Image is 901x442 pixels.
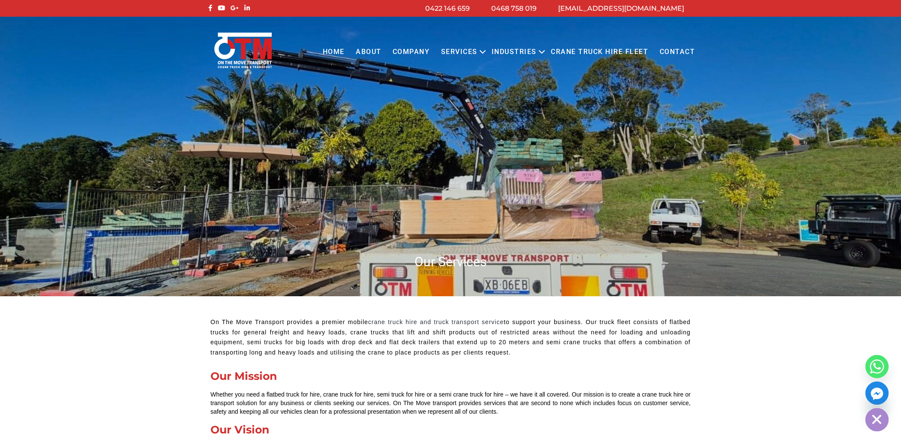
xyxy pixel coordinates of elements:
a: About [350,40,387,64]
a: Facebook_Messenger [865,382,889,405]
a: 0468 758 019 [491,4,537,12]
div: Our Mission [210,371,691,382]
img: Otmtransport [213,32,273,69]
h1: Our Services [206,253,695,270]
a: Whatsapp [865,355,889,378]
p: On The Move Transport provides a premier mobile to support your business. Our truck fleet consist... [210,317,691,358]
a: Contact [654,40,700,64]
a: COMPANY [387,40,435,64]
a: Industries [486,40,542,64]
div: Whether you need a flatbed truck for hire, crane truck for hire, semi truck for hire or a semi cr... [210,390,691,416]
div: Our Vision [210,424,691,435]
a: [EMAIL_ADDRESS][DOMAIN_NAME] [558,4,684,12]
a: Services [435,40,483,64]
a: Crane Truck Hire Fleet [545,40,654,64]
a: Home [317,40,350,64]
a: crane truck hire and truck transport service [368,319,504,325]
a: 0422 146 659 [425,4,470,12]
